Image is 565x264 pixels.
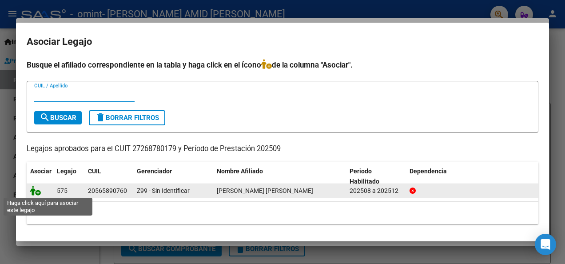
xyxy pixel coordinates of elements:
[27,162,53,191] datatable-header-cell: Asociar
[346,162,406,191] datatable-header-cell: Periodo Habilitado
[27,59,538,71] h4: Busque el afiliado correspondiente en la tabla y haga click en el ícono de la columna "Asociar".
[53,162,84,191] datatable-header-cell: Legajo
[30,168,52,175] span: Asociar
[217,168,263,175] span: Nombre Afiliado
[217,187,313,194] span: MARIN KENAN SALVADOR BAUTISTA
[350,186,402,196] div: 202508 a 202512
[57,187,68,194] span: 575
[40,114,76,122] span: Buscar
[535,234,556,255] div: Open Intercom Messenger
[133,162,213,191] datatable-header-cell: Gerenciador
[95,112,106,123] mat-icon: delete
[88,186,127,196] div: 20565890760
[213,162,346,191] datatable-header-cell: Nombre Afiliado
[27,33,538,50] h2: Asociar Legajo
[84,162,133,191] datatable-header-cell: CUIL
[40,112,50,123] mat-icon: search
[137,168,172,175] span: Gerenciador
[89,110,165,125] button: Borrar Filtros
[95,114,159,122] span: Borrar Filtros
[137,187,190,194] span: Z99 - Sin Identificar
[57,168,76,175] span: Legajo
[27,144,538,155] p: Legajos aprobados para el CUIT 27268780179 y Período de Prestación 202509
[34,111,82,124] button: Buscar
[27,202,538,224] div: 1 registros
[410,168,447,175] span: Dependencia
[406,162,539,191] datatable-header-cell: Dependencia
[88,168,101,175] span: CUIL
[350,168,379,185] span: Periodo Habilitado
